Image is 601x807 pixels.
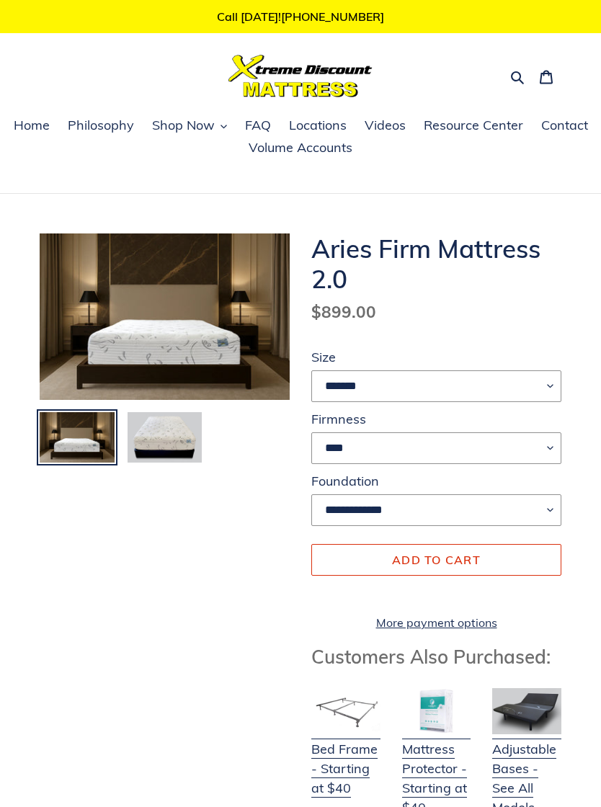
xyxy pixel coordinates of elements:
[311,688,380,734] img: Bed Frame
[145,115,234,137] button: Shop Now
[38,411,116,463] img: Load image into Gallery viewer, Aries Firm Mattress 2.0
[281,9,384,24] a: [PHONE_NUMBER]
[541,117,588,134] span: Contact
[311,614,561,631] a: More payment options
[311,721,380,798] a: Bed Frame - Starting at $40
[417,115,530,137] a: Resource Center
[249,139,352,156] span: Volume Accounts
[392,553,481,567] span: Add to cart
[492,688,561,734] img: Adjustable Base
[357,115,413,137] a: Videos
[228,55,373,97] img: Xtreme Discount Mattress
[152,117,215,134] span: Shop Now
[311,347,561,367] label: Size
[241,138,360,159] a: Volume Accounts
[311,409,561,429] label: Firmness
[424,117,523,134] span: Resource Center
[14,117,50,134] span: Home
[245,117,271,134] span: FAQ
[311,544,561,576] button: Add to cart
[238,115,278,137] a: FAQ
[534,115,595,137] a: Contact
[282,115,354,137] a: Locations
[40,233,290,400] img: Aries Firm Mattress 2.0
[6,115,57,137] a: Home
[311,233,561,294] h1: Aries Firm Mattress 2.0
[402,688,471,734] img: Mattress Protector
[68,117,134,134] span: Philosophy
[311,301,376,322] span: $899.00
[126,411,204,463] img: Load image into Gallery viewer, Aries Firm Mattress 2.0
[365,117,406,134] span: Videos
[311,471,561,491] label: Foundation
[61,115,141,137] a: Philosophy
[311,646,561,668] h3: Customers Also Purchased:
[289,117,347,134] span: Locations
